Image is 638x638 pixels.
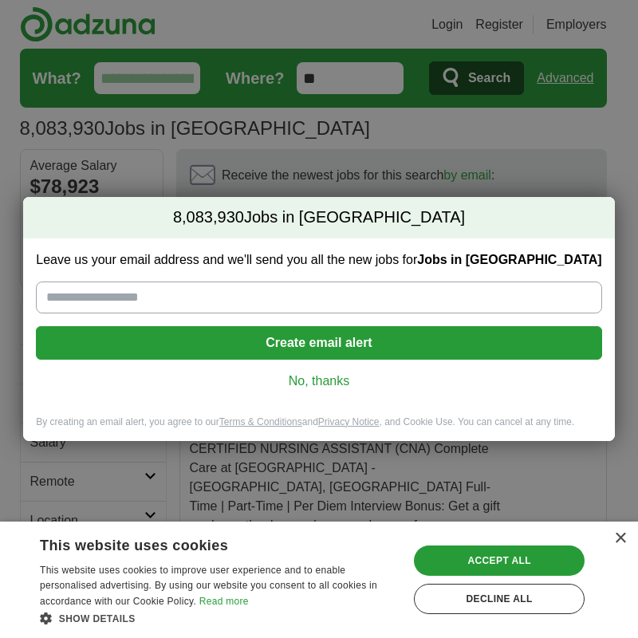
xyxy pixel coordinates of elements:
a: Read more, opens a new window [199,596,249,607]
strong: Jobs in [GEOGRAPHIC_DATA] [417,253,601,266]
div: Show details [40,610,398,626]
span: This website uses cookies to improve user experience and to enable personalised advertising. By u... [40,565,377,608]
span: Show details [59,613,136,624]
button: Create email alert [36,326,601,360]
div: Close [614,533,626,545]
a: Privacy Notice [318,416,380,427]
div: By creating an email alert, you agree to our and , and Cookie Use. You can cancel at any time. [23,415,614,442]
label: Leave us your email address and we'll send you all the new jobs for [36,251,601,269]
div: This website uses cookies [40,531,358,555]
span: 8,083,930 [173,207,244,229]
div: Decline all [414,584,585,614]
a: Terms & Conditions [219,416,302,427]
a: No, thanks [49,372,589,390]
h2: Jobs in [GEOGRAPHIC_DATA] [23,197,614,238]
div: Accept all [414,545,585,576]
